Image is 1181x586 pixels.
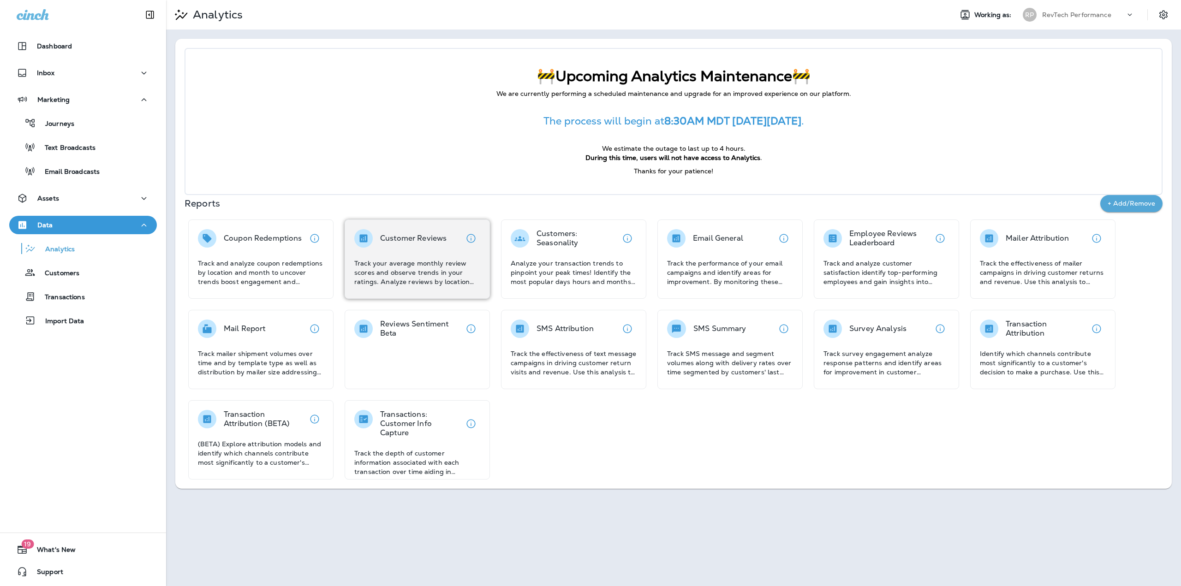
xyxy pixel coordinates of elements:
p: We estimate the outage to last up to 4 hours. [204,144,1143,154]
button: + Add/Remove [1100,195,1163,212]
button: Settings [1155,6,1172,23]
button: View details [775,229,793,248]
button: View details [1087,229,1106,248]
p: Transaction Attribution [1006,320,1087,338]
p: Journeys [36,120,74,129]
p: Track and analyze coupon redemptions by location and month to uncover trends boost engagement and... [198,259,324,286]
button: Journeys [9,113,157,133]
p: Track survey engagement analyze response patterns and identify areas for improvement in customer ... [823,349,949,377]
p: Import Data [36,317,84,326]
button: Data [9,216,157,234]
strong: 8:30AM MDT [DATE][DATE] [664,114,801,128]
button: View details [775,320,793,338]
p: (BETA) Explore attribution models and identify which channels contribute most significantly to a ... [198,439,324,467]
p: Track your average monthly review scores and observe trends in your ratings. Analyze reviews by l... [354,259,480,286]
button: Inbox [9,64,157,82]
button: Support [9,562,157,581]
button: Transactions [9,287,157,306]
span: The process will begin at [543,114,664,128]
div: RP [1023,8,1037,22]
button: View details [305,320,324,338]
p: SMS Attribution [537,324,594,333]
button: View details [931,229,949,248]
p: Data [37,221,53,229]
p: Employee Reviews Leaderboard [849,229,931,248]
p: Track the effectiveness of mailer campaigns in driving customer returns and revenue. Use this ana... [980,259,1106,286]
p: Transaction Attribution (BETA) [224,410,305,428]
button: Customers [9,263,157,282]
button: View details [462,320,480,338]
p: Customers [36,269,79,278]
p: Inbox [37,69,54,77]
p: Analyze your transaction trends to pinpoint your peak times! Identify the most popular days hours... [511,259,637,286]
p: Assets [37,195,59,202]
span: What's New [28,546,76,557]
button: Assets [9,189,157,207]
p: Survey Analysis [849,324,907,333]
button: Import Data [9,311,157,330]
button: View details [305,229,324,248]
p: Reports [185,197,1100,210]
p: Track the effectiveness of text message campaigns in driving customer return visits and revenue. ... [511,349,637,377]
p: Email Broadcasts [36,168,100,177]
button: Collapse Sidebar [137,6,163,24]
button: View details [305,410,324,428]
p: Track and analyze customer satisfaction identify top-performing employees and gain insights into ... [823,259,949,286]
button: Text Broadcasts [9,137,157,157]
button: View details [1087,320,1106,338]
p: RevTech Performance [1042,11,1111,18]
p: Mailer Attribution [1006,234,1069,243]
span: . [801,114,804,128]
button: Marketing [9,90,157,109]
span: Working as: [974,11,1014,19]
p: Dashboard [37,42,72,50]
span: Support [28,568,63,579]
p: Email General [693,234,743,243]
button: Email Broadcasts [9,161,157,181]
p: Reviews Sentiment Beta [380,320,462,338]
p: We are currently performing a scheduled maintenance and upgrade for an improved experience on our... [204,89,1143,99]
button: View details [462,414,480,433]
span: 19 [21,539,34,549]
p: Marketing [37,96,70,103]
button: View details [618,320,637,338]
button: 19What's New [9,540,157,559]
p: Customers: Seasonality [537,229,618,248]
p: Identify which channels contribute most significantly to a customer's decision to make a purchase... [980,349,1106,377]
span: . [760,154,762,162]
p: Transactions [36,293,85,302]
p: Coupon Redemptions [224,234,302,243]
p: Track SMS message and segment volumes along with delivery rates over time segmented by customers'... [667,349,793,377]
strong: During this time, users will not have access to Analytics [585,154,760,162]
p: Track the performance of your email campaigns and identify areas for improvement. By monitoring t... [667,259,793,286]
button: Dashboard [9,37,157,55]
p: Text Broadcasts [36,144,95,153]
button: View details [462,229,480,248]
button: Analytics [9,239,157,258]
button: View details [618,229,637,248]
p: Mail Report [224,324,266,333]
button: View details [931,320,949,338]
p: Analytics [189,8,243,22]
p: Customer Reviews [380,234,447,243]
p: Track the depth of customer information associated with each transaction over time aiding in asse... [354,449,480,476]
p: Thanks for your patience! [204,167,1143,176]
p: Analytics [36,245,75,254]
p: 🚧Upcoming Analytics Maintenance🚧 [204,67,1143,85]
p: Track mailer shipment volumes over time and by template type as well as distribution by mailer si... [198,349,324,377]
p: Transactions: Customer Info Capture [380,410,462,438]
p: SMS Summary [693,324,746,333]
